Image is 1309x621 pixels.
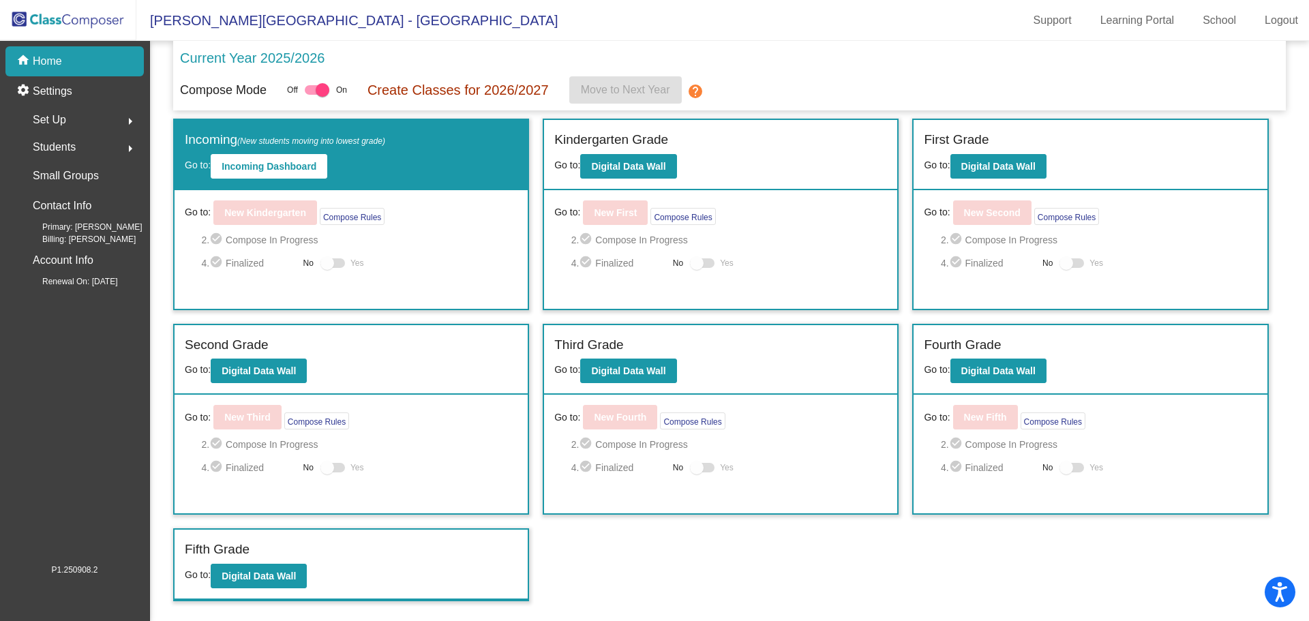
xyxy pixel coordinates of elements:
[1192,10,1247,31] a: School
[1034,208,1099,225] button: Compose Rules
[583,405,657,429] button: New Fourth
[303,257,314,269] span: No
[673,461,683,474] span: No
[136,10,558,31] span: [PERSON_NAME][GEOGRAPHIC_DATA] - [GEOGRAPHIC_DATA]
[20,233,136,245] span: Billing: [PERSON_NAME]
[579,459,595,476] mat-icon: check_circle
[949,255,965,271] mat-icon: check_circle
[180,48,325,68] p: Current Year 2025/2026
[224,207,306,218] b: New Kindergarten
[950,154,1047,179] button: Digital Data Wall
[1089,10,1186,31] a: Learning Portal
[687,83,704,100] mat-icon: help
[720,459,734,476] span: Yes
[591,365,665,376] b: Digital Data Wall
[1042,461,1053,474] span: No
[941,232,1257,248] span: 2. Compose In Progress
[571,232,888,248] span: 2. Compose In Progress
[185,410,211,425] span: Go to:
[350,459,364,476] span: Yes
[571,436,888,453] span: 2. Compose In Progress
[222,571,296,581] b: Digital Data Wall
[1023,10,1083,31] a: Support
[1254,10,1309,31] a: Logout
[303,461,314,474] span: No
[185,130,385,150] label: Incoming
[350,255,364,271] span: Yes
[580,154,676,179] button: Digital Data Wall
[33,83,72,100] p: Settings
[964,207,1021,218] b: New Second
[720,255,734,271] span: Yes
[579,436,595,453] mat-icon: check_circle
[16,53,33,70] mat-icon: home
[33,110,66,130] span: Set Up
[554,335,623,355] label: Third Grade
[367,80,549,100] p: Create Classes for 2026/2027
[924,335,1001,355] label: Fourth Grade
[949,436,965,453] mat-icon: check_circle
[941,436,1257,453] span: 2. Compose In Progress
[581,84,670,95] span: Move to Next Year
[594,207,637,218] b: New First
[185,540,250,560] label: Fifth Grade
[201,255,296,271] span: 4. Finalized
[20,221,142,233] span: Primary: [PERSON_NAME]
[122,113,138,130] mat-icon: arrow_right
[571,459,666,476] span: 4. Finalized
[201,436,517,453] span: 2. Compose In Progress
[211,154,327,179] button: Incoming Dashboard
[924,410,950,425] span: Go to:
[583,200,648,225] button: New First
[209,436,226,453] mat-icon: check_circle
[209,459,226,476] mat-icon: check_circle
[1021,412,1085,429] button: Compose Rules
[924,205,950,219] span: Go to:
[185,569,211,580] span: Go to:
[941,459,1036,476] span: 4. Finalized
[953,405,1018,429] button: New Fifth
[20,275,117,288] span: Renewal On: [DATE]
[571,255,666,271] span: 4. Finalized
[1089,255,1103,271] span: Yes
[237,136,385,146] span: (New students moving into lowest grade)
[213,200,317,225] button: New Kindergarten
[33,251,93,270] p: Account Info
[209,255,226,271] mat-icon: check_circle
[660,412,725,429] button: Compose Rules
[579,255,595,271] mat-icon: check_circle
[580,359,676,383] button: Digital Data Wall
[16,83,33,100] mat-icon: settings
[33,53,62,70] p: Home
[222,365,296,376] b: Digital Data Wall
[185,205,211,219] span: Go to:
[336,84,347,96] span: On
[33,138,76,157] span: Students
[185,364,211,375] span: Go to:
[122,140,138,157] mat-icon: arrow_right
[673,257,683,269] span: No
[949,232,965,248] mat-icon: check_circle
[201,459,296,476] span: 4. Finalized
[284,412,349,429] button: Compose Rules
[213,405,282,429] button: New Third
[287,84,298,96] span: Off
[320,208,385,225] button: Compose Rules
[185,335,269,355] label: Second Grade
[924,160,950,170] span: Go to:
[554,364,580,375] span: Go to:
[211,359,307,383] button: Digital Data Wall
[211,564,307,588] button: Digital Data Wall
[964,412,1007,423] b: New Fifth
[33,166,99,185] p: Small Groups
[961,365,1036,376] b: Digital Data Wall
[594,412,646,423] b: New Fourth
[650,208,715,225] button: Compose Rules
[579,232,595,248] mat-icon: check_circle
[33,196,91,215] p: Contact Info
[209,232,226,248] mat-icon: check_circle
[591,161,665,172] b: Digital Data Wall
[950,359,1047,383] button: Digital Data Wall
[180,81,267,100] p: Compose Mode
[554,205,580,219] span: Go to:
